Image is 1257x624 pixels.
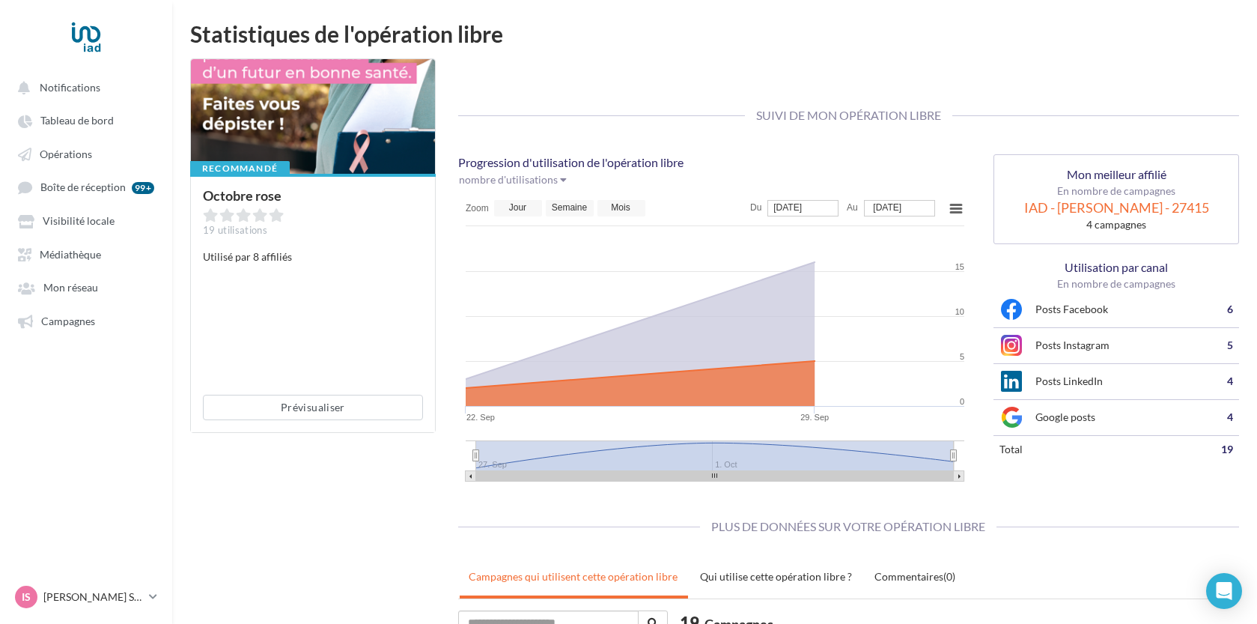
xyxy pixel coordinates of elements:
[700,570,852,583] uib-tab-heading: Qui utilise cette opération libre ?
[9,140,163,167] a: Opérations
[40,248,101,261] span: Médiathèque
[1193,435,1239,463] td: 19
[1005,166,1227,184] p: Mon meilleur affilié
[1193,399,1239,435] td: 4
[9,307,163,334] a: Campagnes
[132,182,154,194] div: 99+
[1005,199,1227,218] div: IAD - [PERSON_NAME] - 27415
[1193,363,1239,399] td: 4
[993,259,1239,276] p: Utilisation par canal
[458,172,576,193] button: nombre d'utilisations
[9,273,163,300] a: Mon réseau
[1193,327,1239,363] td: 5
[9,106,163,133] a: Tableau de bord
[943,570,955,583] span: (0)
[22,590,31,605] span: Is
[874,570,955,583] uib-tab-heading: Commentaires
[460,558,687,596] a: Campagnes qui utilisent cette opération libre
[1005,184,1227,199] p: En nombre de campagnes
[9,240,163,267] a: Médiathèque
[745,108,952,122] span: Suivi de mon opération libre
[993,276,1239,291] p: En nombre de campagnes
[1029,363,1193,399] td: Posts LinkedIn
[1029,399,1193,435] td: Google posts
[873,202,901,213] tspan: [DATE]
[1005,217,1227,232] div: 4 campagnes
[40,115,114,127] span: Tableau de bord
[40,81,100,94] span: Notifications
[9,207,163,234] a: Visibilité locale
[40,181,126,194] span: Boîte de réception
[43,282,98,294] span: Mon réseau
[955,262,964,271] tspan: 15
[1029,291,1193,327] td: Posts Facebook
[700,519,996,533] span: Plus de données sur votre opération libre
[203,249,423,264] p: Utilisé par 8 affiliés
[1206,573,1242,609] div: Open Intercom Messenger
[750,202,761,213] text: Du
[190,161,290,175] div: Recommandé
[551,202,587,213] text: Semaine
[43,590,143,605] p: [PERSON_NAME] Sodatonou
[40,148,92,160] span: Opérations
[12,583,160,611] a: Is [PERSON_NAME] Sodatonou
[847,202,858,213] text: Au
[190,22,1239,45] div: Statistiques de l'opération libre
[203,224,267,236] span: 19 utilisations
[773,202,802,213] tspan: [DATE]
[203,189,372,202] div: Octobre rose
[1029,327,1193,363] td: Posts Instagram
[800,413,829,422] tspan: 29. Sep
[1193,291,1239,327] td: 6
[469,570,678,583] uib-tab-heading: Campagnes qui utilisent cette opération libre
[691,558,861,596] a: Qui utilise cette opération libre ?
[203,395,423,420] button: Prévisualiser
[960,352,964,361] tspan: 5
[458,154,972,172] p: Progression d'utilisation de l'opération libre
[611,202,630,213] text: Mois
[43,215,115,228] span: Visibilité locale
[41,315,95,327] span: Campagnes
[508,202,526,213] text: Jour
[459,173,558,186] span: nombre d'utilisations
[466,413,495,422] tspan: 22. Sep
[955,307,964,316] tspan: 10
[993,435,1193,463] td: total
[9,73,157,100] button: Notifications
[9,173,163,201] a: Boîte de réception 99+
[865,558,964,596] a: Commentaires(0)
[466,203,489,213] text: Zoom
[960,397,964,406] tspan: 0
